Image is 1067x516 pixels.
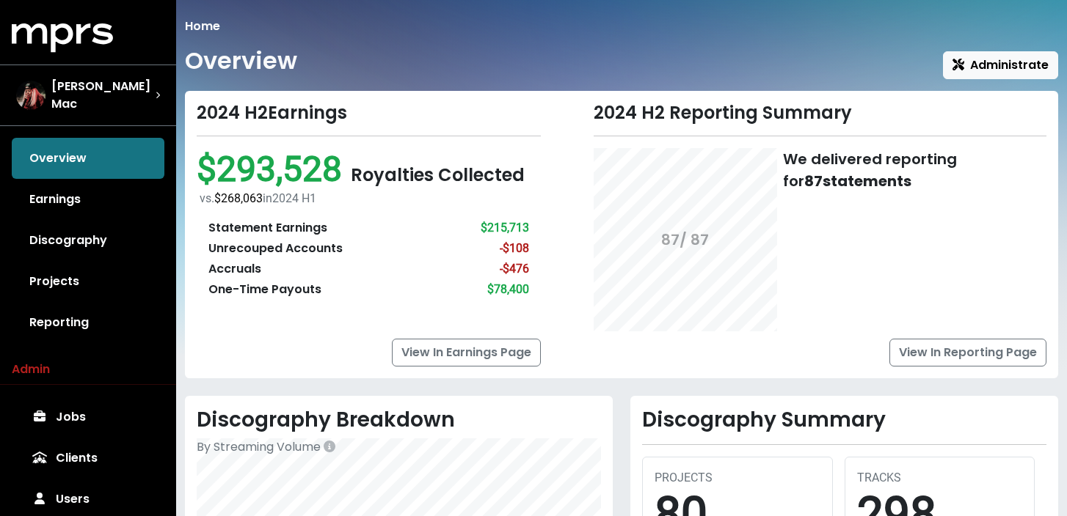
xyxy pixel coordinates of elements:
[208,240,343,257] div: Unrecouped Accounts
[185,18,1058,35] nav: breadcrumb
[857,469,1023,487] div: TRACKS
[12,220,164,261] a: Discography
[51,78,156,113] span: [PERSON_NAME] Mac
[351,163,525,187] span: Royalties Collected
[208,281,321,298] div: One-Time Payouts
[594,103,1047,124] div: 2024 H2 Reporting Summary
[208,260,261,278] div: Accruals
[197,438,321,455] span: By Streaming Volume
[12,302,164,343] a: Reporting
[200,190,541,207] div: vs. in 2024 H1
[208,219,327,237] div: Statement Earnings
[12,397,164,438] a: Jobs
[185,18,220,35] li: Home
[487,281,529,298] div: $78,400
[943,51,1058,79] button: Administrate
[655,469,820,487] div: PROJECTS
[214,191,263,205] span: $268,063
[12,438,164,479] a: Clients
[197,103,541,124] div: 2024 H2 Earnings
[197,148,351,190] span: $293,528
[953,56,1049,73] span: Administrate
[500,260,529,278] div: -$476
[783,148,1047,192] div: We delivered reporting for
[500,240,529,257] div: -$108
[12,179,164,220] a: Earnings
[197,408,601,432] h2: Discography Breakdown
[12,261,164,302] a: Projects
[889,339,1046,366] a: View In Reporting Page
[642,408,1046,432] h2: Discography Summary
[804,171,911,191] b: 87 statements
[481,219,529,237] div: $215,713
[185,47,297,75] h1: Overview
[392,339,541,366] a: View In Earnings Page
[16,81,45,110] img: The selected account / producer
[12,29,113,45] a: mprs logo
